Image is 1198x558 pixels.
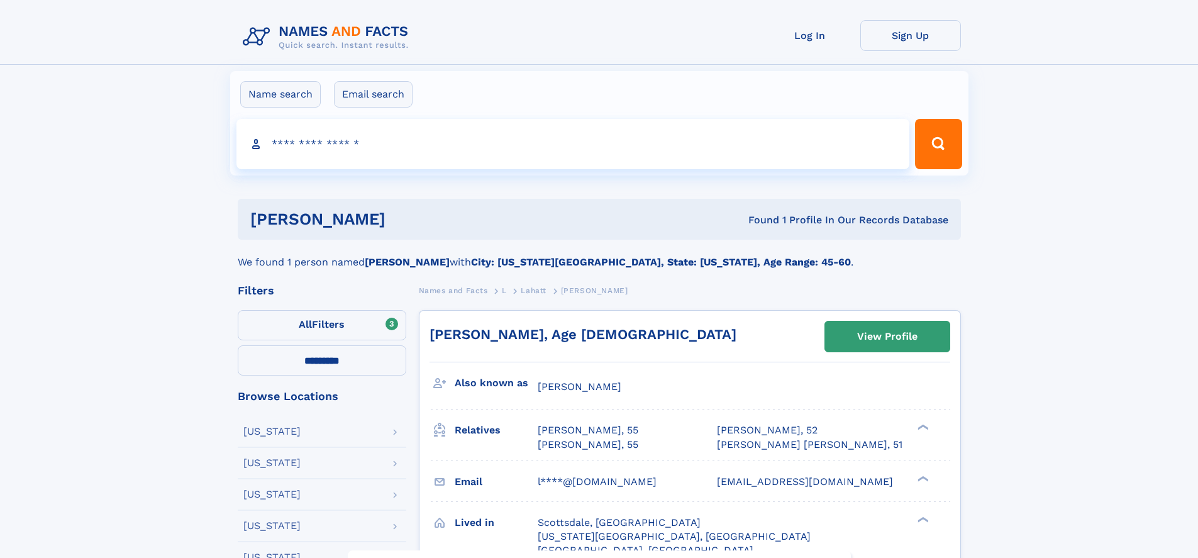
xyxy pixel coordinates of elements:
span: [US_STATE][GEOGRAPHIC_DATA], [GEOGRAPHIC_DATA] [538,530,811,542]
span: [PERSON_NAME] [538,381,621,393]
span: L [502,286,507,295]
span: All [299,318,312,330]
div: View Profile [857,322,918,351]
div: Filters [238,285,406,296]
h1: [PERSON_NAME] [250,211,567,227]
div: Browse Locations [238,391,406,402]
h3: Relatives [455,420,538,441]
a: L [502,282,507,298]
a: Sign Up [860,20,961,51]
a: [PERSON_NAME], Age [DEMOGRAPHIC_DATA] [430,326,736,342]
span: [EMAIL_ADDRESS][DOMAIN_NAME] [717,476,893,488]
label: Name search [240,81,321,108]
div: Found 1 Profile In Our Records Database [567,213,948,227]
a: View Profile [825,321,950,352]
h3: Lived in [455,512,538,533]
div: [US_STATE] [243,489,301,499]
input: search input [236,119,910,169]
b: City: [US_STATE][GEOGRAPHIC_DATA], State: [US_STATE], Age Range: 45-60 [471,256,851,268]
div: [US_STATE] [243,458,301,468]
a: [PERSON_NAME], 52 [717,423,818,437]
h3: Email [455,471,538,493]
a: Log In [760,20,860,51]
a: [PERSON_NAME] [PERSON_NAME], 51 [717,438,902,452]
a: [PERSON_NAME], 55 [538,423,638,437]
span: [GEOGRAPHIC_DATA], [GEOGRAPHIC_DATA] [538,544,753,556]
b: [PERSON_NAME] [365,256,450,268]
div: [US_STATE] [243,521,301,531]
h3: Also known as [455,372,538,394]
label: Filters [238,310,406,340]
div: We found 1 person named with . [238,240,961,270]
a: Lahatt [521,282,546,298]
a: [PERSON_NAME], 55 [538,438,638,452]
label: Email search [334,81,413,108]
div: ❯ [914,474,929,483]
button: Search Button [915,119,962,169]
div: ❯ [914,423,929,432]
span: Scottsdale, [GEOGRAPHIC_DATA] [538,516,701,528]
div: [US_STATE] [243,427,301,437]
span: [PERSON_NAME] [561,286,628,295]
a: Names and Facts [419,282,488,298]
div: ❯ [914,515,929,523]
span: Lahatt [521,286,546,295]
img: Logo Names and Facts [238,20,419,54]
